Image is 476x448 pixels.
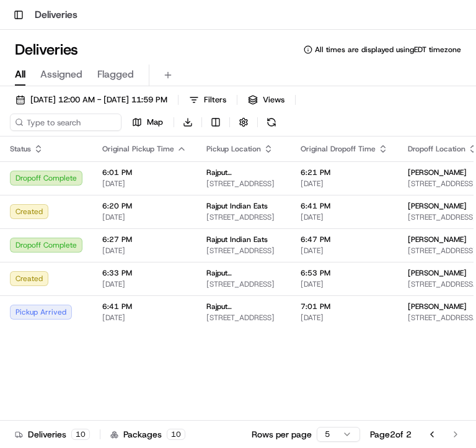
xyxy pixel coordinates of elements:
span: Rajput Indian Eats [206,235,268,244]
span: [STREET_ADDRESS] [206,279,281,289]
img: Liam S. [12,180,32,200]
button: Map [126,114,169,131]
span: [DATE] [301,246,388,256]
span: [DATE] [102,179,187,189]
button: See all [192,158,226,173]
span: 6:20 PM [102,201,187,211]
span: [STREET_ADDRESS] [206,179,281,189]
span: • [103,192,107,202]
span: Rajput [GEOGRAPHIC_DATA] [206,268,281,278]
span: [DATE] [102,279,187,289]
img: 1738778727109-b901c2ba-d612-49f7-a14d-d897ce62d23f [26,118,48,140]
span: Views [263,94,284,105]
p: Welcome 👋 [12,49,226,69]
input: Type to search [10,114,121,131]
div: 📗 [12,278,22,288]
span: Knowledge Base [25,277,95,289]
button: Views [242,91,290,109]
input: Clear [32,79,205,92]
span: 6:27 PM [102,235,187,244]
h1: Deliveries [35,7,77,22]
span: [PERSON_NAME] [408,235,467,244]
span: [DATE] 12:00 AM - [DATE] 11:59 PM [30,94,167,105]
span: Rajput [GEOGRAPHIC_DATA] [206,302,281,311]
span: [PERSON_NAME] [408,168,467,177]
span: [DATE] [102,246,187,256]
span: Rajput [GEOGRAPHIC_DATA] [206,168,281,177]
span: Flagged [97,67,134,82]
span: [DATE] [48,225,73,235]
span: All [15,67,25,82]
span: Status [10,144,31,154]
span: [DATE] [301,313,388,323]
span: [DATE] [102,212,187,222]
span: Dropoff Location [408,144,465,154]
span: [PERSON_NAME] [408,268,467,278]
span: [STREET_ADDRESS] [206,212,281,222]
a: 📗Knowledge Base [7,272,100,294]
span: 6:21 PM [301,168,388,177]
span: [DATE] [110,192,135,202]
div: Packages [110,428,185,441]
span: 6:41 PM [102,302,187,311]
span: Pickup Location [206,144,261,154]
div: Start new chat [56,118,203,130]
span: Pylon [123,307,150,316]
div: Past conversations [12,161,83,171]
img: 1736555255976-a54dd68f-1ca7-489b-9aae-adbdc363a1c4 [12,118,35,140]
p: Rows per page [252,428,312,441]
div: Page 2 of 2 [370,428,412,441]
span: All times are displayed using EDT timezone [315,45,461,55]
span: 7:01 PM [301,302,388,311]
span: [DATE] [301,279,388,289]
span: 6:01 PM [102,168,187,177]
span: Filters [204,94,226,105]
span: Map [147,117,163,128]
a: Powered byPylon [87,307,150,316]
h1: Deliveries [15,40,78,60]
button: Start new chat [211,122,226,137]
button: Refresh [263,114,280,131]
span: [STREET_ADDRESS] [206,246,281,256]
span: • [41,225,45,235]
div: We're available if you need us! [56,130,170,140]
div: 10 [167,429,185,440]
span: Original Dropoff Time [301,144,376,154]
span: Rajput Indian Eats [206,201,268,211]
span: [STREET_ADDRESS] [206,313,281,323]
span: [DATE] [102,313,187,323]
span: Original Pickup Time [102,144,174,154]
div: 💻 [105,278,115,288]
img: 1736555255976-a54dd68f-1ca7-489b-9aae-adbdc363a1c4 [25,192,35,202]
span: 6:53 PM [301,268,388,278]
span: 6:33 PM [102,268,187,278]
span: API Documentation [117,277,199,289]
img: Nash [12,12,37,37]
span: [PERSON_NAME] [38,192,100,202]
button: Filters [183,91,232,109]
span: 6:47 PM [301,235,388,244]
button: [DATE] 12:00 AM - [DATE] 11:59 PM [10,91,173,109]
a: 💻API Documentation [100,272,204,294]
span: [DATE] [301,179,388,189]
div: Deliveries [15,428,90,441]
div: 10 [71,429,90,440]
span: Assigned [40,67,82,82]
span: [DATE] [301,212,388,222]
span: [PERSON_NAME] [408,201,467,211]
span: [PERSON_NAME] [408,302,467,311]
span: 6:41 PM [301,201,388,211]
